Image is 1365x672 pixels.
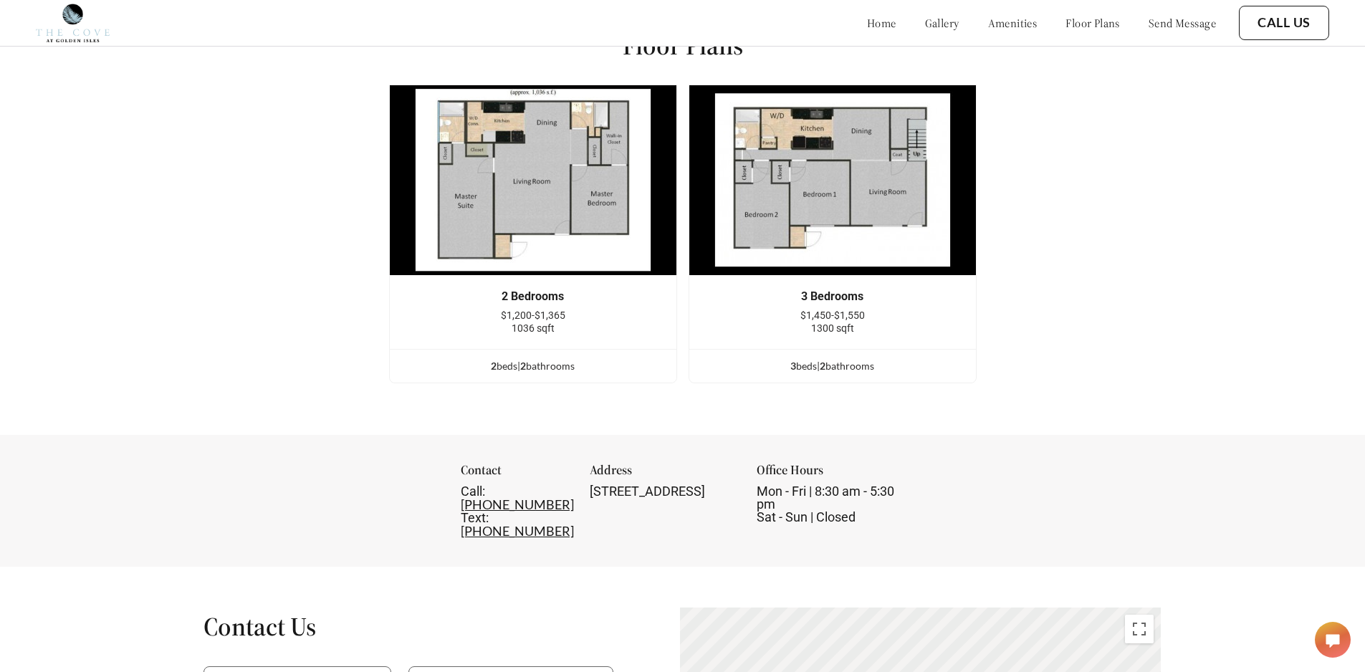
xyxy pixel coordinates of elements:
img: example [689,85,977,276]
a: [PHONE_NUMBER] [461,523,574,539]
button: Toggle fullscreen view [1125,615,1154,643]
div: Address [590,464,738,485]
div: Office Hours [757,464,905,485]
a: gallery [925,16,959,30]
div: Contact [461,464,572,485]
div: bed s | bathroom s [689,358,976,374]
a: home [867,16,896,30]
h1: Contact Us [203,610,613,643]
a: [PHONE_NUMBER] [461,496,574,512]
button: Call Us [1239,6,1329,40]
div: [STREET_ADDRESS] [590,485,738,498]
span: 1036 sqft [512,322,555,334]
span: 3 [790,360,796,372]
div: 2 Bedrooms [411,290,655,303]
span: 2 [520,360,526,372]
a: Call Us [1258,15,1311,31]
span: Text: [461,510,489,525]
a: amenities [988,16,1038,30]
div: 3 Bedrooms [711,290,954,303]
span: Call: [461,484,485,499]
img: example [389,85,677,276]
div: bed s | bathroom s [390,358,676,374]
a: send message [1149,16,1216,30]
span: 1300 sqft [811,322,854,334]
span: 2 [491,360,497,372]
span: $1,450-$1,550 [800,309,865,321]
span: $1,200-$1,365 [501,309,565,321]
div: Mon - Fri | 8:30 am - 5:30 pm [757,485,905,524]
a: floor plans [1065,16,1120,30]
span: Sat - Sun | Closed [757,509,856,524]
span: 2 [820,360,825,372]
img: cove_at_golden_isles_logo.png [36,4,110,42]
h1: Floor Plans [623,29,743,62]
